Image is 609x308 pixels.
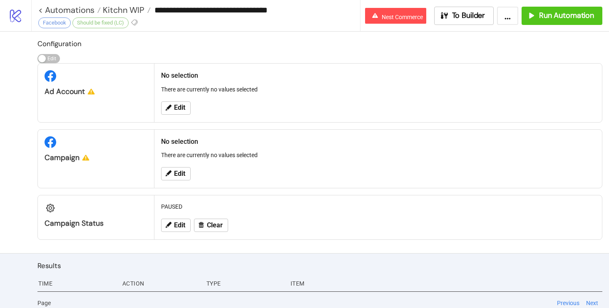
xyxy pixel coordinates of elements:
[539,11,594,20] span: Run Automation
[72,17,129,28] div: Should be fixed (LC)
[101,5,144,15] span: Kitchn WIP
[37,38,602,49] h2: Configuration
[122,276,200,291] div: Action
[174,222,185,229] span: Edit
[37,260,602,271] h2: Results
[161,70,595,81] h2: No selection
[434,7,494,25] button: To Builder
[584,298,601,308] button: Next
[38,17,71,28] div: Facebook
[174,104,185,111] span: Edit
[497,7,518,25] button: ...
[101,6,151,14] a: Kitchn WIP
[38,6,101,14] a: < Automations
[161,219,191,232] button: Edit
[161,101,191,115] button: Edit
[45,153,147,163] div: Campaign
[161,167,191,180] button: Edit
[522,7,602,25] button: Run Automation
[45,219,147,228] div: Campaign Status
[45,87,147,96] div: Ad Account
[158,199,599,214] div: PAUSED
[174,170,185,177] span: Edit
[161,150,595,160] p: There are currently no values selected
[452,11,485,20] span: To Builder
[554,298,582,308] button: Previous
[161,136,595,147] h2: No selection
[194,219,228,232] button: Clear
[37,276,116,291] div: Time
[382,14,423,20] span: Nest Commerce
[290,276,602,291] div: Item
[37,298,51,308] span: Page
[206,276,284,291] div: Type
[161,85,595,94] p: There are currently no values selected
[207,222,223,229] span: Clear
